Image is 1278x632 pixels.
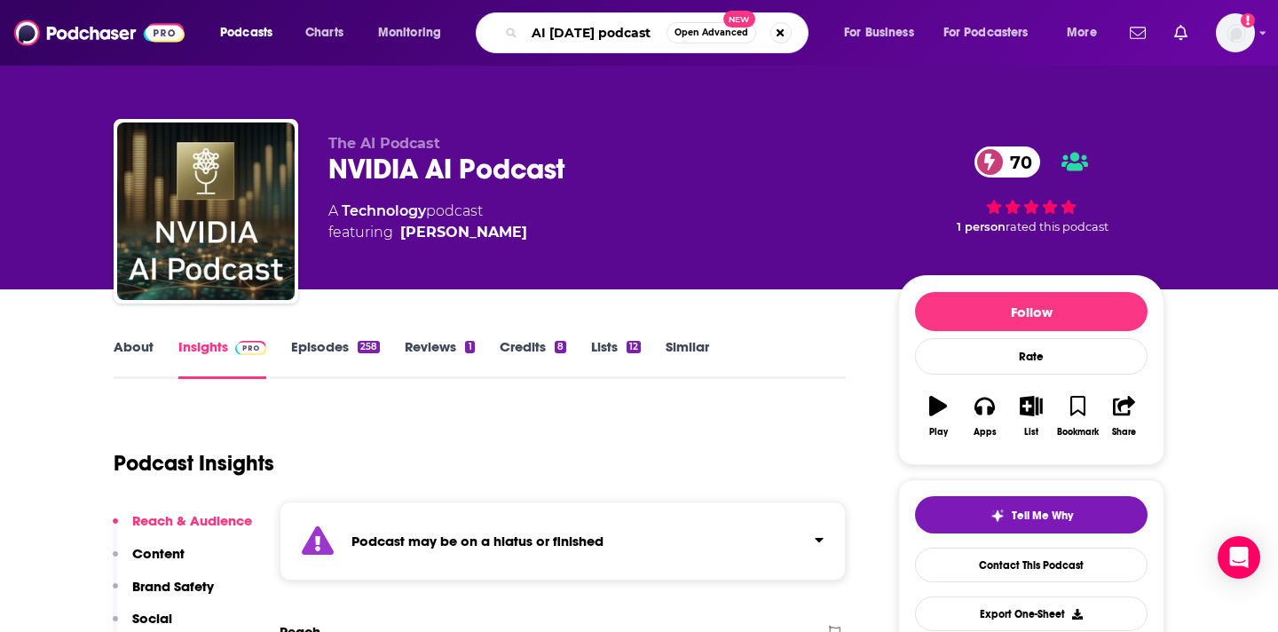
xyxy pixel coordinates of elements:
button: Apps [961,384,1007,448]
span: Tell Me Why [1012,509,1073,523]
button: Follow [915,292,1148,331]
button: open menu [1054,19,1119,47]
button: Bookmark [1054,384,1100,448]
span: For Podcasters [943,20,1029,45]
p: Brand Safety [132,578,214,595]
div: 8 [555,341,566,353]
a: 70 [974,146,1041,178]
span: featuring [328,222,527,243]
button: open menu [366,19,464,47]
span: The AI Podcast [328,135,440,152]
span: 70 [992,146,1041,178]
button: tell me why sparkleTell Me Why [915,496,1148,533]
div: 70 1 personrated this podcast [898,135,1164,245]
img: tell me why sparkle [990,509,1005,523]
button: Show profile menu [1216,13,1255,52]
button: Play [915,384,961,448]
span: Logged in as sashagoldin [1216,13,1255,52]
span: More [1067,20,1097,45]
svg: Add a profile image [1241,13,1255,28]
span: Monitoring [378,20,441,45]
div: List [1024,427,1038,438]
span: Charts [305,20,343,45]
a: Episodes258 [291,338,380,379]
span: 1 person [957,220,1006,233]
a: Similar [666,338,709,379]
button: Reach & Audience [113,512,252,545]
div: 12 [627,341,641,353]
input: Search podcasts, credits, & more... [525,19,667,47]
button: Share [1101,384,1148,448]
button: Open AdvancedNew [667,22,756,43]
img: NVIDIA AI Podcast [117,122,295,300]
div: A podcast [328,201,527,243]
a: Contact This Podcast [915,548,1148,582]
span: Podcasts [220,20,272,45]
button: open menu [208,19,296,47]
div: Bookmark [1057,427,1099,438]
div: 1 [465,341,474,353]
a: Technology [342,202,426,219]
a: Charts [294,19,354,47]
div: 258 [358,341,380,353]
a: Show notifications dropdown [1123,18,1153,48]
p: Content [132,545,185,562]
div: Share [1112,427,1136,438]
button: Export One-Sheet [915,596,1148,631]
a: Show notifications dropdown [1167,18,1195,48]
button: Brand Safety [113,578,214,611]
button: open menu [932,19,1054,47]
p: Reach & Audience [132,512,252,529]
a: Reviews1 [405,338,474,379]
p: Social [132,610,172,627]
a: About [114,338,154,379]
span: For Business [844,20,914,45]
h1: Podcast Insights [114,450,274,477]
div: Open Intercom Messenger [1218,536,1260,579]
img: Podchaser Pro [235,341,266,355]
strong: Podcast may be on a hiatus or finished [351,533,603,549]
div: [PERSON_NAME] [400,222,527,243]
a: InsightsPodchaser Pro [178,338,266,379]
div: Apps [974,427,997,438]
button: List [1008,384,1054,448]
img: Podchaser - Follow, Share and Rate Podcasts [14,16,185,50]
span: Open Advanced [674,28,748,37]
div: Play [929,427,948,438]
a: Credits8 [500,338,566,379]
div: Search podcasts, credits, & more... [493,12,825,53]
section: Click to expand status details [280,502,846,581]
button: Content [113,545,185,578]
a: Lists12 [591,338,641,379]
div: Rate [915,338,1148,375]
span: rated this podcast [1006,220,1108,233]
img: User Profile [1216,13,1255,52]
button: open menu [832,19,936,47]
span: New [723,11,755,28]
